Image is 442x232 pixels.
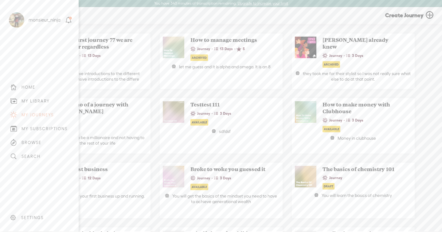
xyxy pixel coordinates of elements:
div: monsieur_ninja [29,17,61,23]
div: MY JOURNEYS [22,112,54,118]
div: SETTINGS [21,215,44,220]
div: SEARCH [22,154,41,159]
div: HOME [22,85,35,90]
div: MY LIBRARY [22,98,50,104]
div: MY SUBSCRIPTIONS [22,126,68,131]
div: BROWSE [22,140,41,145]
